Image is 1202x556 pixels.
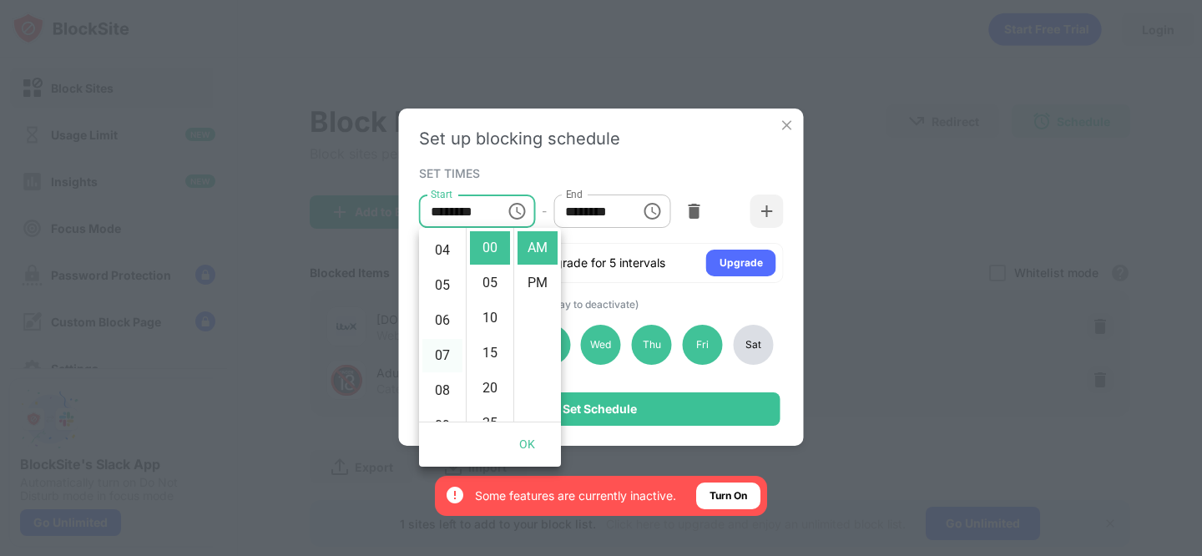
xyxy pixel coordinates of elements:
[720,255,763,271] div: Upgrade
[422,234,462,267] li: 4 hours
[635,195,669,228] button: Choose time, selected time is 11:55 PM
[419,228,466,422] ul: Select hours
[470,231,510,265] li: 0 minutes
[710,488,747,504] div: Turn On
[500,195,533,228] button: Choose time, selected time is 12:00 AM
[518,231,558,265] li: AM
[470,266,510,300] li: 5 minutes
[632,325,672,365] div: Thu
[470,336,510,370] li: 15 minutes
[779,117,795,134] img: x-button.svg
[445,485,465,505] img: error-circle-white.svg
[470,407,510,440] li: 25 minutes
[563,402,637,416] div: Set Schedule
[419,166,780,179] div: SET TIMES
[475,488,676,504] div: Some features are currently inactive.
[422,409,462,442] li: 9 hours
[419,129,784,149] div: Set up blocking schedule
[513,228,561,422] ul: Select meridiem
[542,202,547,220] div: -
[422,269,462,302] li: 5 hours
[515,298,639,311] span: (Click a day to deactivate)
[501,429,554,460] button: OK
[518,266,558,300] li: PM
[422,339,462,372] li: 7 hours
[683,325,723,365] div: Fri
[422,374,462,407] li: 8 hours
[419,296,780,311] div: SELECTED DAYS
[466,228,513,422] ul: Select minutes
[565,187,583,201] label: End
[470,301,510,335] li: 10 minutes
[581,325,621,365] div: Wed
[733,325,773,365] div: Sat
[431,187,452,201] label: Start
[422,304,462,337] li: 6 hours
[470,372,510,405] li: 20 minutes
